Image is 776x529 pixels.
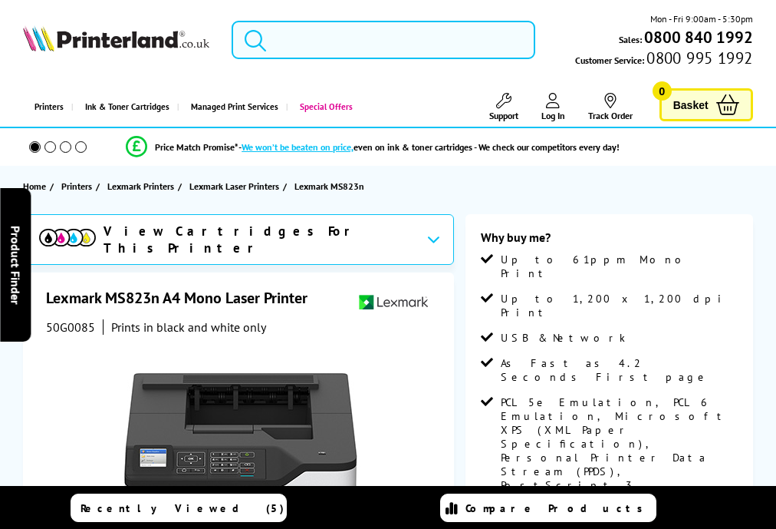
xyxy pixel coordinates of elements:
[111,319,266,335] i: Prints in black and white only
[465,501,651,515] span: Compare Products
[501,331,626,345] span: USB & Network
[673,94,709,115] span: Basket
[107,178,174,194] span: Lexmark Printers
[46,288,323,308] h1: Lexmark MS823n A4 Mono Laser Printer
[440,494,656,522] a: Compare Products
[189,178,283,194] a: Lexmark Laser Printers
[104,223,414,256] span: View Cartridges For This Printer
[85,88,169,127] span: Ink & Toner Cartridges
[189,178,279,194] span: Lexmark Laser Printers
[653,81,672,101] span: 0
[501,356,738,384] span: As Fast as 4.2 Seconds First page
[71,494,287,522] a: Recently Viewed (5)
[23,25,209,51] img: Printerland Logo
[23,178,46,194] span: Home
[575,51,752,68] span: Customer Service:
[489,110,518,121] span: Support
[177,88,286,127] a: Managed Print Services
[107,178,178,194] a: Lexmark Printers
[644,27,753,48] b: 0800 840 1992
[541,93,565,121] a: Log In
[242,141,353,153] span: We won’t be beaten on price,
[8,225,23,304] span: Product Finder
[501,292,738,319] span: Up to 1,200 x 1,200 dpi Print
[659,88,753,121] a: Basket 0
[81,501,284,515] span: Recently Viewed (5)
[489,93,518,121] a: Support
[61,178,96,194] a: Printers
[294,178,368,194] a: Lexmark MS823n
[61,178,92,194] span: Printers
[588,93,633,121] a: Track Order
[23,25,209,55] a: Printerland Logo
[501,253,738,280] span: Up to 61ppm Mono Print
[23,88,71,127] a: Printers
[294,178,364,194] span: Lexmark MS823n
[8,134,738,160] li: modal_Promise
[541,110,565,121] span: Log In
[23,178,50,194] a: Home
[642,30,753,45] a: 0800 840 1992
[644,51,752,65] span: 0800 995 1992
[238,141,620,153] div: - even on ink & toner cartridges - We check our competitors every day!
[650,12,753,26] span: Mon - Fri 9:00am - 5:30pm
[46,319,95,335] span: 50G0085
[286,88,360,127] a: Special Offers
[71,88,177,127] a: Ink & Toner Cartridges
[619,32,642,47] span: Sales:
[155,141,238,153] span: Price Match Promise*
[358,288,429,316] img: Lexmark
[481,230,738,253] div: Why buy me?
[39,229,96,246] img: cmyk-icon.svg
